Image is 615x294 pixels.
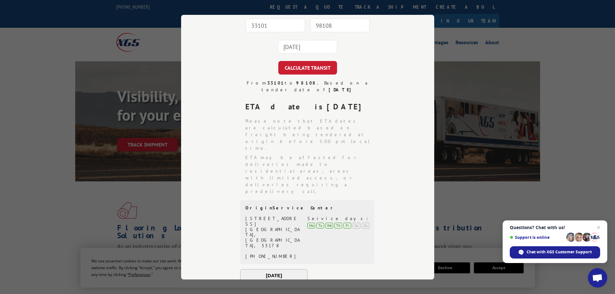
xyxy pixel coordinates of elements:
div: Fr [343,222,351,228]
div: [PHONE_NUMBER] [245,253,300,259]
div: Mo [307,222,315,228]
li: ETA may be affected for deliveries made to residential areas, areas with limited access, or deliv... [245,154,375,195]
div: Th [334,222,342,228]
div: [STREET_ADDRESS] [245,216,300,227]
div: Chat with XGS Customer Support [510,246,600,259]
div: Origin Service Center [245,205,369,211]
div: ETA date is [245,101,375,113]
input: Origin Zip [246,19,305,32]
div: Sa [353,222,360,228]
div: Service days: [307,216,369,221]
div: Open chat [588,268,607,288]
strong: [DATE] [327,102,367,112]
div: Su [362,222,369,228]
span: Support is online [510,235,564,240]
li: Please note that ETA dates are calculated based on freight being tendered at origin before 5:00 p... [245,118,375,152]
div: [GEOGRAPHIC_DATA], [GEOGRAPHIC_DATA], 33178 [245,227,300,248]
strong: 98108 [296,80,317,86]
div: Tu [316,222,324,228]
button: CALCULATE TRANSIT [278,61,337,75]
strong: 33101 [267,80,285,86]
div: We [325,222,333,228]
span: Chat with XGS Customer Support [527,249,592,255]
div: From to . Based on a tender date of [240,80,375,93]
strong: [DATE] [328,87,354,93]
span: Close chat [595,224,602,231]
input: Dest. Zip [310,19,370,32]
div: [DATE] [241,272,307,279]
span: Questions? Chat with us! [510,225,600,230]
input: Tender Date [278,40,337,54]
